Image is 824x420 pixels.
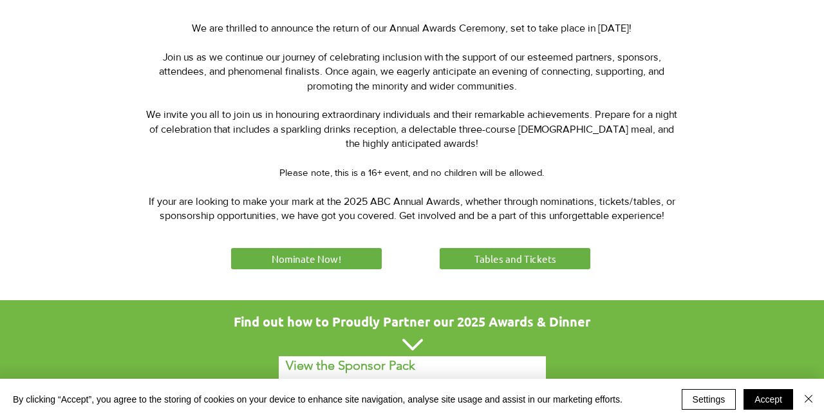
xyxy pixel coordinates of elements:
[159,52,664,91] span: Join us as we continue our journey of celebrating inclusion with the support of our esteemed part...
[682,389,736,410] button: Settings
[192,23,632,33] span: We are thrilled to announce the return of our Annual Awards Ceremony, set to take place in [DATE]!
[286,358,415,373] span: View the Sponsor Pack
[744,389,793,410] button: Accept
[149,196,675,221] span: If your are looking to make your mark at the 2025 ABC Annual Awards, whether through nominations,...
[474,252,556,265] span: Tables and Tickets
[146,109,677,149] span: We invite you all to join us in honouring extraordinary individuals and their remarkable achievem...
[438,246,592,271] a: Tables and Tickets
[801,389,816,410] button: Close
[229,246,384,271] a: Nominate Now!
[279,167,544,178] span: Please note, this is a 16+ event, and no children will be allowed.
[272,252,341,265] span: Nominate Now!
[234,313,590,330] span: Find out how to Proudly Partner our 2025 Awards & Dinner
[13,394,623,405] span: By clicking “Accept”, you agree to the storing of cookies on your device to enhance site navigati...
[801,391,816,406] img: Close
